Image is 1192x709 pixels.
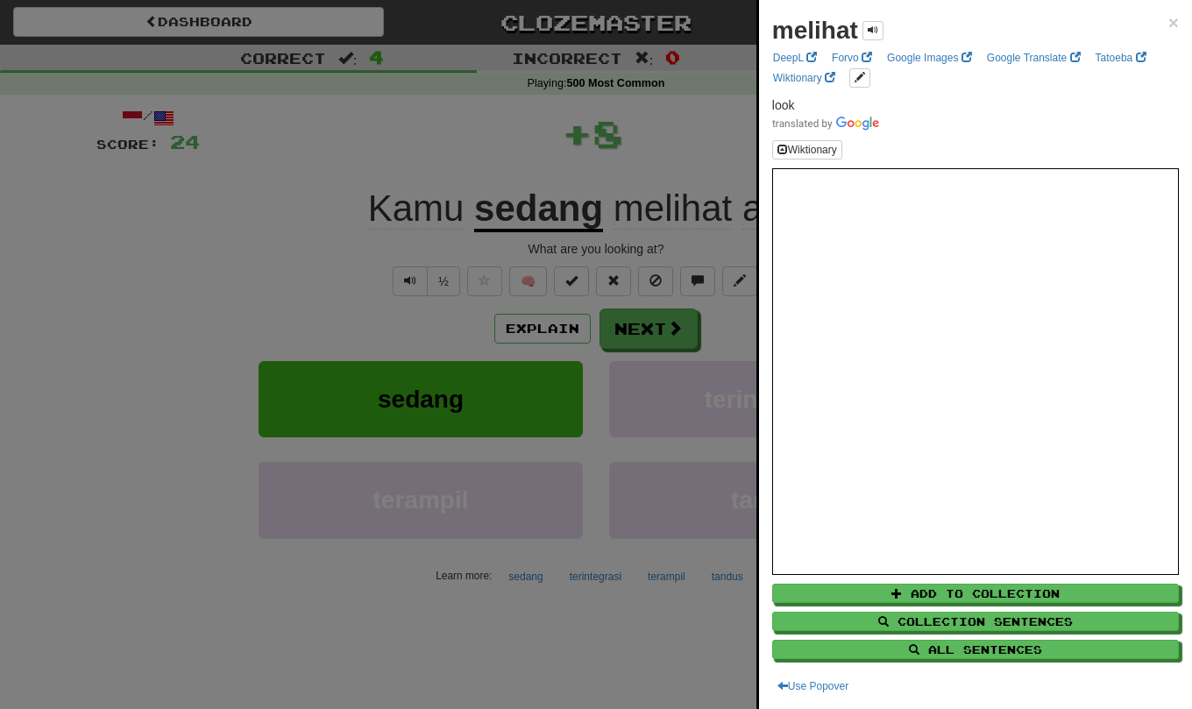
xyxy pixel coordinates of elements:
[1168,12,1179,32] span: ×
[882,48,977,67] a: Google Images
[982,48,1086,67] a: Google Translate
[772,640,1179,659] button: All Sentences
[772,677,854,696] button: Use Popover
[1168,13,1179,32] button: Close
[1090,48,1152,67] a: Tatoeba
[772,98,795,112] span: look
[772,117,879,131] img: Color short
[772,584,1179,603] button: Add to Collection
[772,140,842,160] button: Wiktionary
[772,612,1179,631] button: Collection Sentences
[768,48,822,67] a: DeepL
[768,68,841,88] a: Wiktionary
[827,48,877,67] a: Forvo
[772,17,858,44] strong: melihat
[849,68,870,88] button: edit links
